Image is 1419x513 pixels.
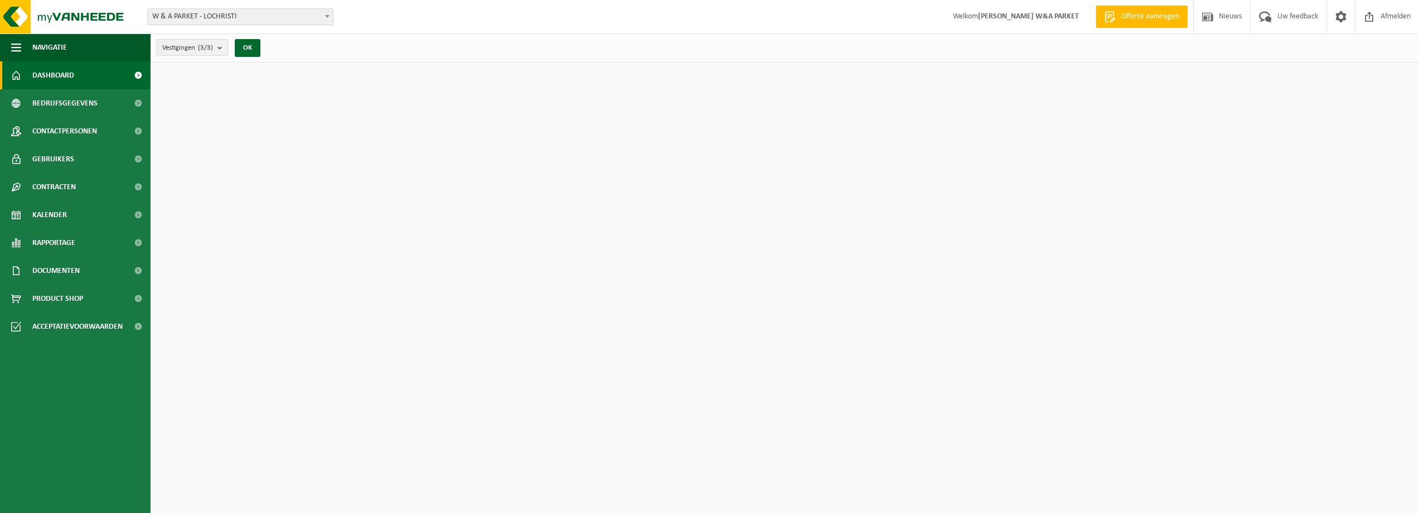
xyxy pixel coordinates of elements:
[32,313,123,341] span: Acceptatievoorwaarden
[32,285,83,313] span: Product Shop
[978,12,1079,21] strong: [PERSON_NAME] W&A PARKET
[147,8,333,25] span: W & A PARKET - LOCHRISTI
[156,39,228,56] button: Vestigingen(3/3)
[32,257,80,285] span: Documenten
[32,89,98,117] span: Bedrijfsgegevens
[32,33,67,61] span: Navigatie
[32,117,97,145] span: Contactpersonen
[1118,11,1182,22] span: Offerte aanvragen
[162,40,213,56] span: Vestigingen
[32,173,76,201] span: Contracten
[1096,6,1188,28] a: Offerte aanvragen
[32,229,75,257] span: Rapportage
[32,61,74,89] span: Dashboard
[198,44,213,51] count: (3/3)
[32,201,67,229] span: Kalender
[32,145,74,173] span: Gebruikers
[235,39,260,57] button: OK
[148,9,333,25] span: W & A PARKET - LOCHRISTI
